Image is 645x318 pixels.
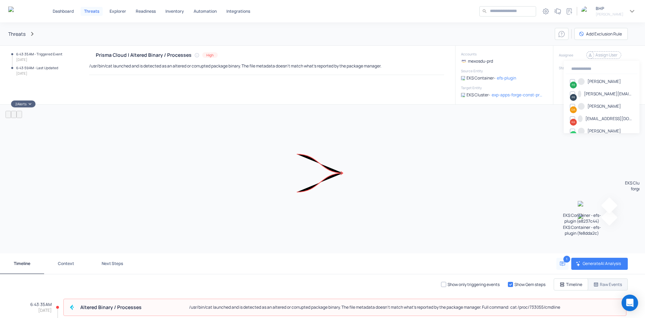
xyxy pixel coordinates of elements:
img: prasanth.kota@bhp.com [570,94,577,101]
img: Dane Nattrass [570,106,577,113]
p: [PERSON_NAME] [587,78,633,84]
p: prasanth.kota@bhp.com [584,91,633,97]
p: [PERSON_NAME] [587,128,633,134]
img: kale.vile@bhp.com [570,119,577,126]
p: [PERSON_NAME] [587,103,633,109]
div: Open Intercom Messenger [622,295,638,311]
img: Freddie Chin [570,82,577,88]
p: [EMAIL_ADDRESS][DOMAIN_NAME] [585,116,633,121]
